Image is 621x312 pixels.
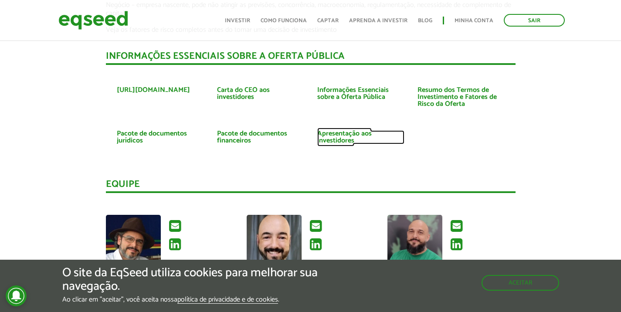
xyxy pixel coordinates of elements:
[106,180,516,193] div: Equipe
[482,275,559,291] button: Aceitar
[217,87,304,101] a: Carta do CEO aos investidores
[117,130,204,144] a: Pacote de documentos jurídicos
[387,215,442,270] img: Foto de Josias de Souza
[62,295,360,304] p: Ao clicar em "aceitar", você aceita nossa .
[349,18,407,24] a: Aprenda a investir
[217,130,304,144] a: Pacote de documentos financeiros
[455,18,493,24] a: Minha conta
[317,87,404,101] a: Informações Essenciais sobre a Oferta Pública
[106,215,161,270] img: Foto de Xisto Alves de Souza Junior
[117,87,190,94] a: [URL][DOMAIN_NAME]
[387,215,442,270] a: Ver perfil do usuário.
[418,18,432,24] a: Blog
[58,9,128,32] img: EqSeed
[317,130,404,144] a: Apresentação aos investidores
[261,18,307,24] a: Como funciona
[417,87,505,108] a: Resumo dos Termos de Investimento e Fatores de Risco da Oferta
[504,14,565,27] a: Sair
[177,296,278,304] a: política de privacidade e de cookies
[247,215,302,270] a: Ver perfil do usuário.
[106,215,161,270] a: Ver perfil do usuário.
[317,18,339,24] a: Captar
[247,215,302,270] img: Foto de Sérgio Hilton Berlotto Junior
[106,51,516,65] div: INFORMAÇÕES ESSENCIAIS SOBRE A OFERTA PÚBLICA
[225,18,250,24] a: Investir
[62,266,360,293] h5: O site da EqSeed utiliza cookies para melhorar sua navegação.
